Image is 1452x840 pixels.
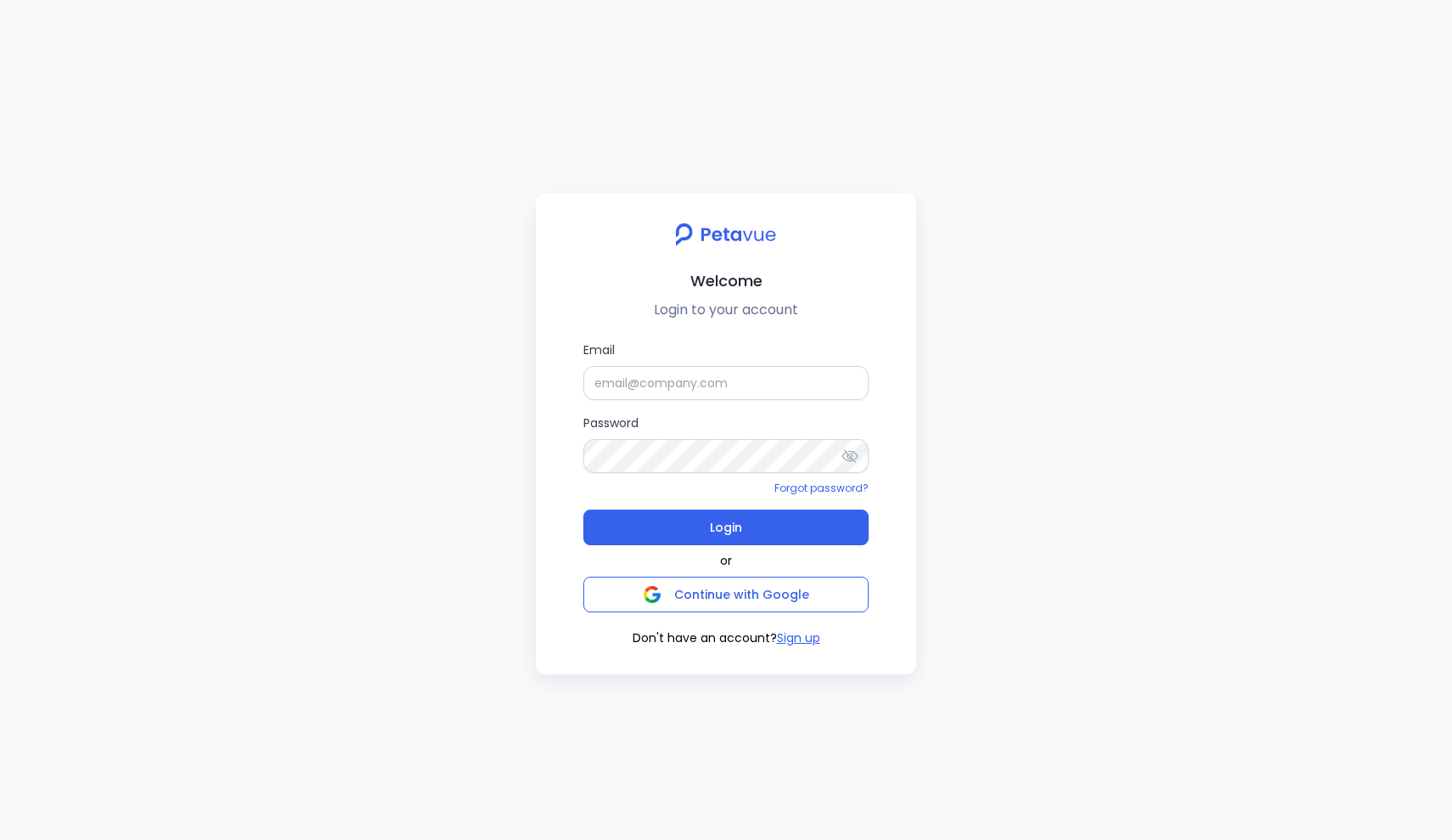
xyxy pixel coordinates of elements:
label: Email [583,341,869,400]
span: Login [710,516,742,539]
label: Password [583,414,869,473]
button: Continue with Google [583,577,869,612]
span: or [720,552,732,570]
img: petavue logo [664,214,787,255]
button: Sign up [777,629,820,647]
input: Email [583,366,869,400]
a: Forgot password? [774,481,869,495]
input: Password [583,439,869,473]
p: Login to your account [549,300,903,320]
span: Continue with Google [674,586,809,603]
h2: Welcome [549,268,903,293]
span: Don't have an account? [633,629,777,647]
button: Login [583,510,869,545]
